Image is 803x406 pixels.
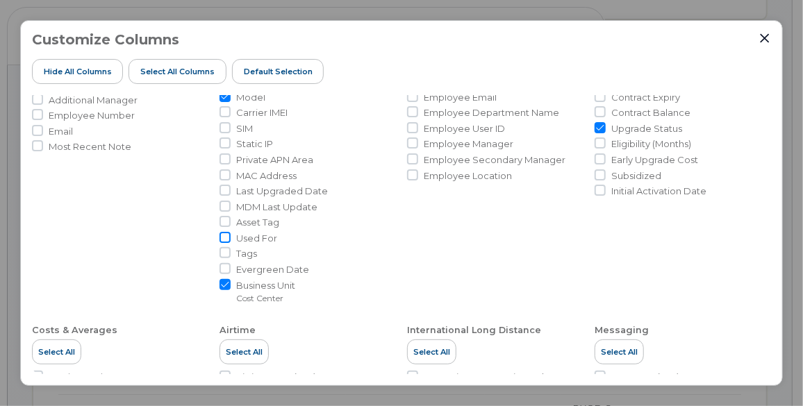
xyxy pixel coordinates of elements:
[220,324,256,337] div: Airtime
[424,169,512,183] span: Employee Location
[611,122,682,135] span: Upgrade Status
[220,339,269,364] button: Select All
[236,232,277,245] span: Used For
[236,293,283,303] small: Cost Center
[236,201,317,214] span: MDM Last Update
[611,137,691,151] span: Eligibility (Months)
[44,66,112,77] span: Hide All Columns
[601,346,638,357] span: Select All
[611,185,706,198] span: Initial Activation Date
[611,153,698,167] span: Early Upgrade Cost
[236,263,309,276] span: Evergreen Date
[611,91,680,104] span: Contract Expiry
[424,122,505,135] span: Employee User ID
[49,125,73,138] span: Email
[424,106,559,119] span: Employee Department Name
[236,122,253,135] span: SIM
[407,324,541,337] div: International Long Distance
[424,371,583,396] span: Long Distance Continental Cost (avg)
[236,106,288,119] span: Carrier IMEI
[236,169,297,183] span: MAC Address
[236,247,257,260] span: Tags
[595,324,649,337] div: Messaging
[49,140,131,153] span: Most Recent Note
[236,91,265,104] span: Model
[236,216,279,229] span: Asset Tag
[424,153,565,167] span: Employee Secondary Manager
[236,371,316,384] span: Airtime Cost (avg)
[232,59,324,84] button: Default Selection
[32,339,81,364] button: Select All
[236,279,295,292] span: Business Unit
[424,137,513,151] span: Employee Manager
[32,59,124,84] button: Hide All Columns
[244,66,313,77] span: Default Selection
[407,339,456,364] button: Select All
[611,169,661,183] span: Subsidized
[140,66,215,77] span: Select all Columns
[611,106,690,119] span: Contract Balance
[32,32,179,47] h3: Customize Columns
[595,339,644,364] button: Select All
[236,137,273,151] span: Static IP
[129,59,226,84] button: Select all Columns
[49,94,138,107] span: Additional Manager
[424,91,497,104] span: Employee Email
[759,32,771,44] button: Close
[236,185,328,198] span: Last Upgraded Date
[226,346,263,357] span: Select All
[49,109,135,122] span: Employee Number
[38,346,75,357] span: Select All
[413,346,450,357] span: Select All
[32,324,117,337] div: Costs & Averages
[49,371,103,384] span: Total Spend
[611,371,679,384] span: SMS Cost (avg)
[236,153,313,167] span: Private APN Area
